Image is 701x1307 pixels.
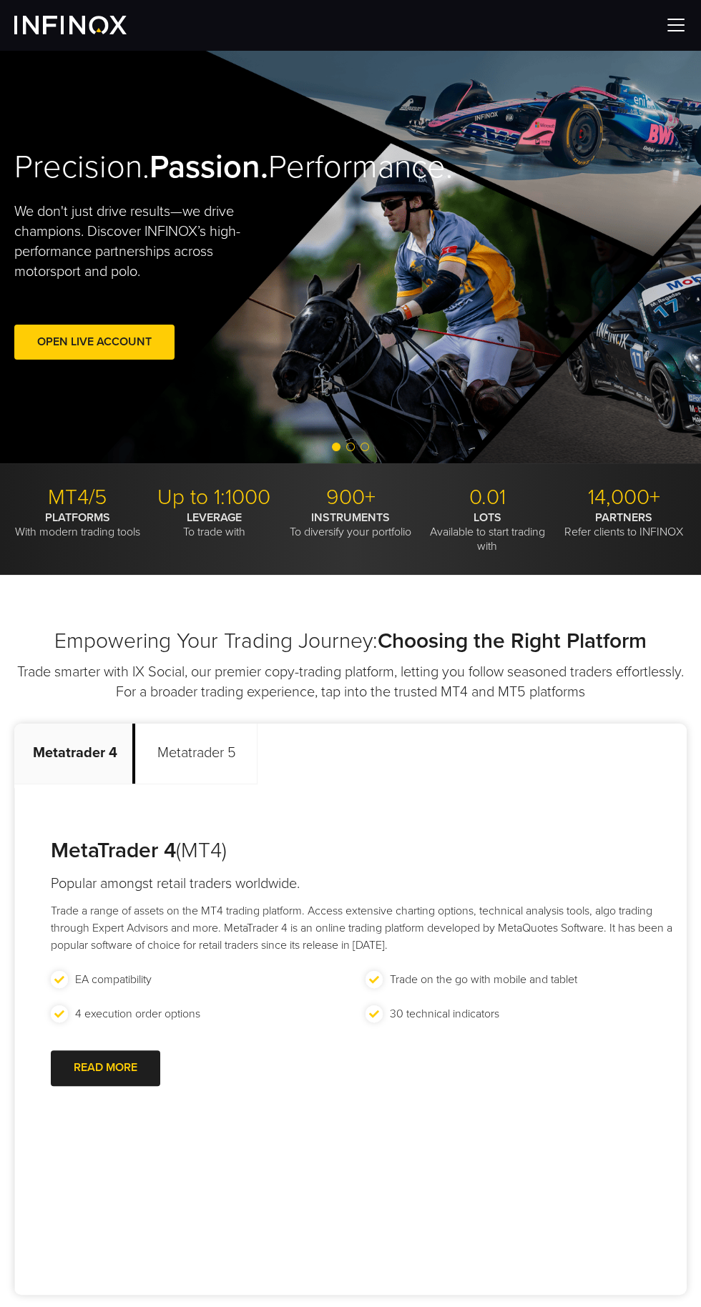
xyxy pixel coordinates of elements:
[14,202,256,282] p: We don't just drive results—we drive champions. Discover INFINOX’s high-performance partnerships ...
[311,511,390,525] strong: INSTRUMENTS
[151,511,277,539] p: To trade with
[14,325,175,360] a: Open Live Account
[561,485,687,511] p: 14,000+
[424,485,550,511] p: 0.01
[51,902,680,954] p: Trade a range of assets on the MT4 trading platform. Access extensive charting options, technical...
[474,511,501,525] strong: LOTS
[595,511,652,525] strong: PARTNERS
[288,511,413,539] p: To diversify your portfolio
[361,443,369,451] span: Go to slide 3
[51,837,176,864] strong: MetaTrader 4
[75,1005,200,1022] p: 4 execution order options
[14,511,140,539] p: With modern trading tools
[45,511,110,525] strong: PLATFORMS
[346,443,355,451] span: Go to slide 2
[424,511,550,553] p: Available to start trading with
[390,1005,499,1022] p: 30 technical indicators
[187,511,242,525] strong: LEVERAGE
[14,724,136,784] p: Metatrader 4
[51,838,680,864] h3: (MT4)
[390,971,577,988] p: Trade on the go with mobile and tablet
[51,874,680,894] h4: Popular amongst retail traders worldwide.
[75,971,152,988] p: EA compatibility
[378,628,647,654] strong: Choosing the Right Platform
[561,511,687,539] p: Refer clients to INFINOX
[332,443,340,451] span: Go to slide 1
[136,724,258,784] p: Metatrader 5
[151,485,277,511] p: Up to 1:1000
[288,485,413,511] p: 900+
[51,1050,160,1085] a: READ MORE
[149,148,268,187] strong: Passion.
[14,628,687,655] h2: Empowering Your Trading Journey:
[14,148,317,187] h2: Precision. Performance.
[14,662,687,702] p: Trade smarter with IX Social, our premier copy-trading platform, letting you follow seasoned trad...
[14,485,140,511] p: MT4/5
